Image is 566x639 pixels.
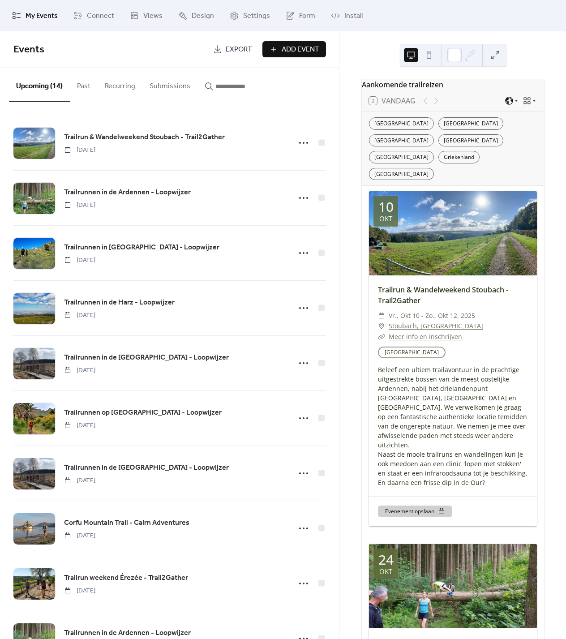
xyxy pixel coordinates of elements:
[262,41,326,57] button: Add Event
[5,4,64,28] a: My Events
[192,11,214,21] span: Design
[438,151,480,163] div: Griekenland
[369,134,434,147] div: [GEOGRAPHIC_DATA]
[378,321,385,331] div: ​
[223,4,277,28] a: Settings
[64,518,189,528] span: Corfu Mountain Trail - Cairn Adventures
[282,44,319,55] span: Add Event
[369,151,434,163] div: [GEOGRAPHIC_DATA]
[243,11,270,21] span: Settings
[142,68,197,101] button: Submissions
[70,68,98,101] button: Past
[64,146,95,155] span: [DATE]
[279,4,322,28] a: Form
[299,11,315,21] span: Form
[378,310,385,321] div: ​
[64,132,225,143] a: Trailrun & Wandelweekend Stoubach - Trail2Gather
[64,407,222,419] a: Trailrunnen op [GEOGRAPHIC_DATA] - Loopwijzer
[378,331,385,342] div: ​
[64,297,175,309] a: Trailrunnen in de Harz - Loopwijzer
[64,586,95,596] span: [DATE]
[64,311,95,320] span: [DATE]
[64,463,229,473] span: Trailrunnen in de [GEOGRAPHIC_DATA] - Loopwijzer
[378,553,394,566] div: 24
[389,321,483,331] a: Stoubach, [GEOGRAPHIC_DATA]
[98,68,142,101] button: Recurring
[378,200,394,214] div: 10
[389,332,462,341] a: Meer info en inschrijven
[438,134,503,147] div: [GEOGRAPHIC_DATA]
[67,4,121,28] a: Connect
[438,117,503,130] div: [GEOGRAPHIC_DATA]
[369,168,434,180] div: [GEOGRAPHIC_DATA]
[362,79,544,90] div: Aankomende trailreizen
[344,11,363,21] span: Install
[143,11,163,21] span: Views
[13,40,44,60] span: Events
[226,44,252,55] span: Export
[172,4,221,28] a: Design
[64,531,95,540] span: [DATE]
[64,572,188,584] a: Trailrun weekend Érezée - Trail2Gather
[64,627,191,639] a: Trailrunnen in de Ardennen - Loopwijzer
[206,41,259,57] a: Export
[64,628,191,639] span: Trailrunnen in de Ardennen - Loopwijzer
[64,421,95,430] span: [DATE]
[64,242,219,253] a: Trailrunnen in [GEOGRAPHIC_DATA] - Loopwijzer
[378,285,508,305] a: Trailrun & Wandelweekend Stoubach - Trail2Gather
[64,352,229,364] a: Trailrunnen in de [GEOGRAPHIC_DATA] - Loopwijzer
[64,476,95,485] span: [DATE]
[389,310,475,321] span: vr., okt 10 - zo., okt 12, 2025
[87,11,114,21] span: Connect
[64,187,191,198] a: Trailrunnen in de Ardennen - Loopwijzer
[64,517,189,529] a: Corfu Mountain Trail - Cairn Adventures
[9,68,70,102] button: Upcoming (14)
[64,201,95,210] span: [DATE]
[64,573,188,583] span: Trailrun weekend Érezée - Trail2Gather
[369,365,537,487] div: Beleef een ultiem trailavontuur in de prachtige uitgestrekte bossen van de meest oostelijke Arden...
[369,117,434,130] div: [GEOGRAPHIC_DATA]
[324,4,369,28] a: Install
[379,215,392,222] div: okt
[379,568,392,575] div: okt
[378,506,452,517] button: Evenement opslaan
[64,366,95,375] span: [DATE]
[123,4,169,28] a: Views
[64,256,95,265] span: [DATE]
[26,11,58,21] span: My Events
[64,462,229,474] a: Trailrunnen in de [GEOGRAPHIC_DATA] - Loopwijzer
